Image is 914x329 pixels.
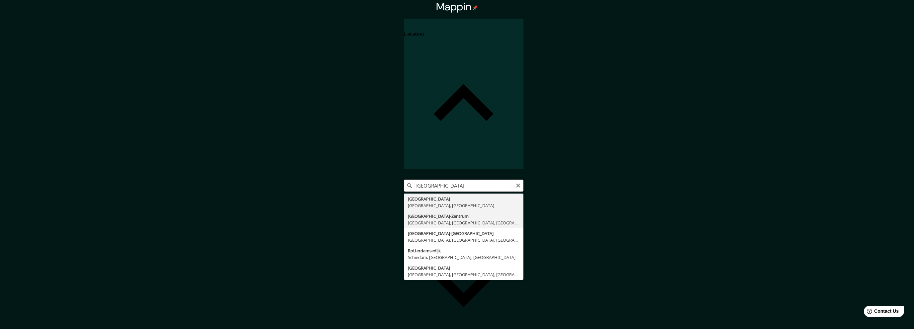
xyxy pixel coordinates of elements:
div: [GEOGRAPHIC_DATA], [GEOGRAPHIC_DATA] [408,202,519,209]
div: [GEOGRAPHIC_DATA], [GEOGRAPHIC_DATA], [GEOGRAPHIC_DATA] [408,271,519,278]
h4: Location [404,31,424,37]
button: Clear [515,182,521,188]
div: [GEOGRAPHIC_DATA], [GEOGRAPHIC_DATA], [GEOGRAPHIC_DATA] [408,237,519,243]
input: Pick your city or area [404,180,523,192]
img: pin-icon.png [473,5,478,10]
div: Schiedam, [GEOGRAPHIC_DATA], [GEOGRAPHIC_DATA] [408,254,519,261]
div: [GEOGRAPHIC_DATA]-Zentrum [408,213,519,219]
div: [GEOGRAPHIC_DATA] [408,265,519,271]
div: [GEOGRAPHIC_DATA]-[GEOGRAPHIC_DATA] [408,230,519,237]
iframe: Help widget launcher [855,303,907,322]
div: Rotterdamsedijk [408,247,519,254]
div: Location [404,19,523,169]
div: [GEOGRAPHIC_DATA] [408,196,519,202]
div: [GEOGRAPHIC_DATA], [GEOGRAPHIC_DATA], [GEOGRAPHIC_DATA] [408,219,519,226]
